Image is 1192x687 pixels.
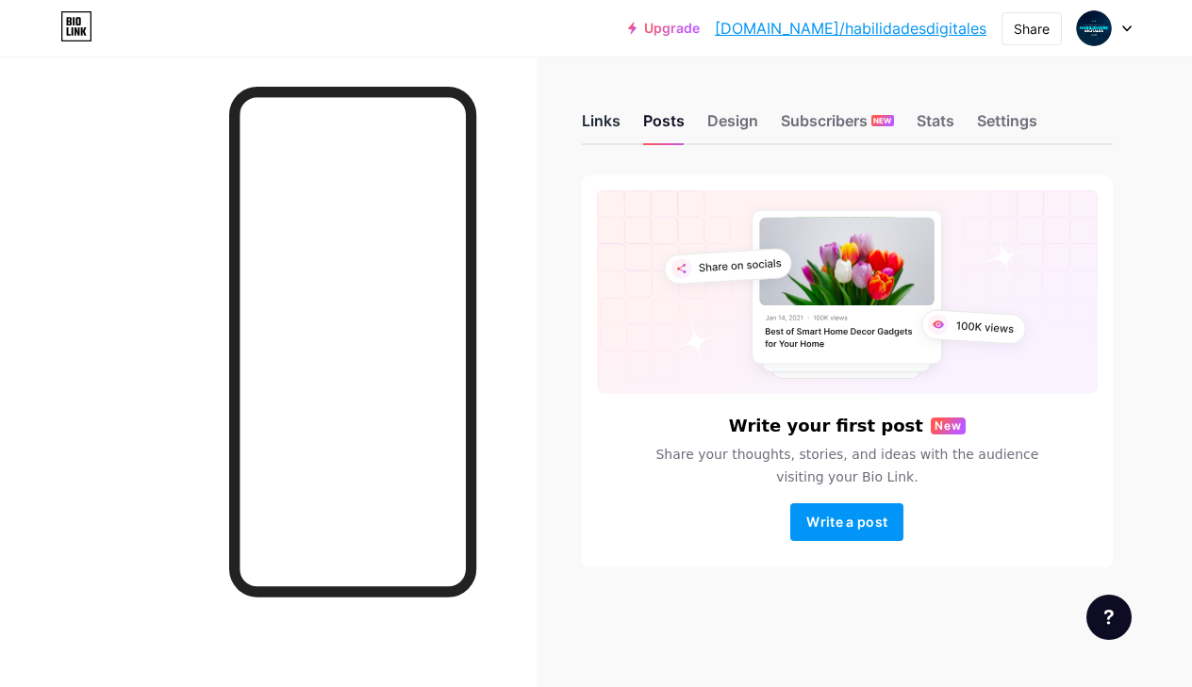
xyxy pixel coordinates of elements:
[628,21,700,36] a: Upgrade
[647,443,1048,488] span: Share your thoughts, stories, and ideas with the audience visiting your Bio Link.
[781,109,894,143] div: Subscribers
[729,417,923,435] h6: Write your first post
[873,115,891,126] span: NEW
[1076,10,1112,46] img: habilidadesdigitales
[707,109,758,143] div: Design
[790,503,903,541] button: Write a post
[917,109,954,143] div: Stats
[582,109,621,143] div: Links
[935,417,962,434] span: New
[977,109,1037,143] div: Settings
[715,17,986,40] a: [DOMAIN_NAME]/habilidadesdigitales
[806,514,887,530] span: Write a post
[1014,19,1050,39] div: Share
[643,109,685,143] div: Posts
